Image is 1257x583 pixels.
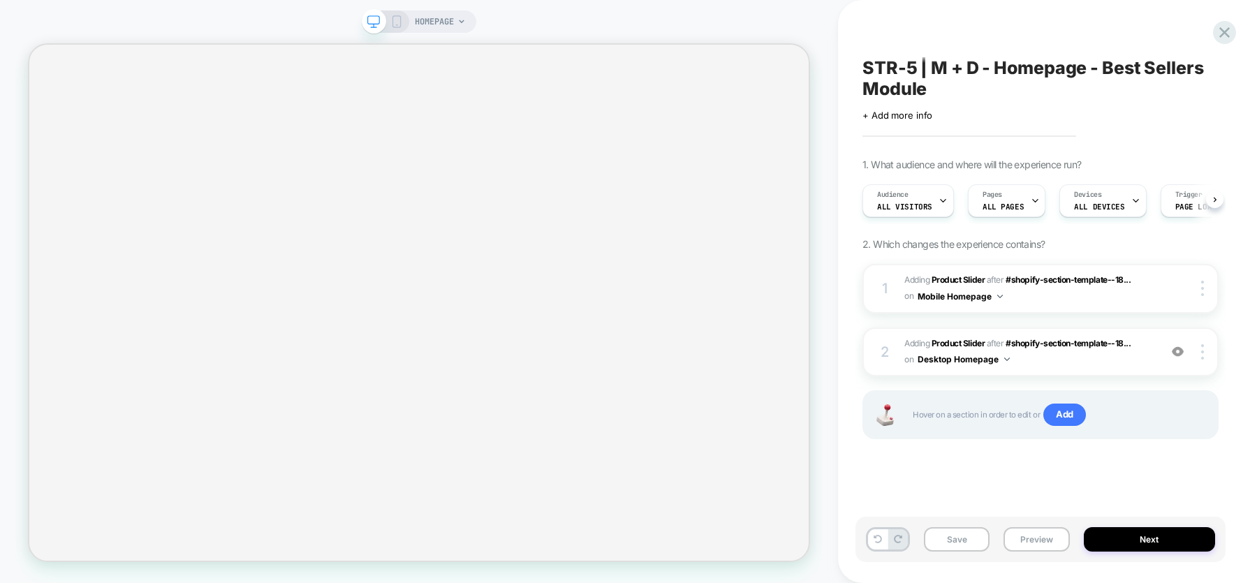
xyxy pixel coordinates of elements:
span: AFTER [987,274,1004,285]
span: + Add more info [862,110,932,121]
button: Next [1084,527,1216,552]
img: crossed eye [1172,346,1184,357]
span: HOMEPAGE [415,10,454,33]
img: down arrow [1004,357,1010,361]
button: Mobile Homepage [918,288,1003,305]
img: close [1201,344,1204,360]
span: #shopify-section-template--18... [1006,274,1131,285]
button: Save [924,527,990,552]
span: All Visitors [877,202,932,212]
div: 1 [878,276,892,301]
span: Add [1043,404,1086,426]
img: Joystick [871,404,899,426]
button: Preview [1004,527,1069,552]
span: 2. Which changes the experience contains? [862,238,1045,250]
span: Pages [983,190,1002,200]
span: Adding [904,338,985,348]
img: close [1201,281,1204,296]
span: Page Load [1175,202,1216,212]
span: ALL DEVICES [1074,202,1124,212]
span: 1. What audience and where will the experience run? [862,158,1081,170]
span: AFTER [987,338,1004,348]
span: Audience [877,190,909,200]
img: down arrow [997,295,1003,298]
span: #shopify-section-template--18... [1006,338,1131,348]
button: Desktop Homepage [918,350,1010,368]
b: Product Slider [932,274,985,285]
span: Adding [904,274,985,285]
div: 2 [878,339,892,364]
span: STR-5 | M + D - Homepage - Best Sellers Module [862,57,1219,99]
span: on [904,288,913,304]
b: Product Slider [932,338,985,348]
span: Hover on a section in order to edit or [913,404,1203,426]
span: on [904,352,913,367]
span: Trigger [1175,190,1203,200]
span: Devices [1074,190,1101,200]
span: ALL PAGES [983,202,1024,212]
